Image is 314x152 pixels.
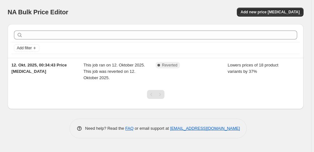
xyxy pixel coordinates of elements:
[84,63,145,80] span: This job ran on 12. Oktober 2025. This job was reverted on 12. Oktober 2025.
[17,45,32,51] span: Add filter
[125,126,134,131] a: FAQ
[11,63,67,74] span: 12. Okt. 2025, 00:34:43 Price [MEDICAL_DATA]
[170,126,240,131] a: [EMAIL_ADDRESS][DOMAIN_NAME]
[241,10,300,15] span: Add new price [MEDICAL_DATA]
[14,44,39,52] button: Add filter
[162,63,177,68] span: Reverted
[85,126,125,131] span: Need help? Read the
[228,63,278,74] span: Lowers prices of 18 product variants by 37%
[147,90,164,99] nav: Pagination
[134,126,170,131] span: or email support at
[237,8,304,17] button: Add new price [MEDICAL_DATA]
[8,9,68,16] span: NA Bulk Price Editor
